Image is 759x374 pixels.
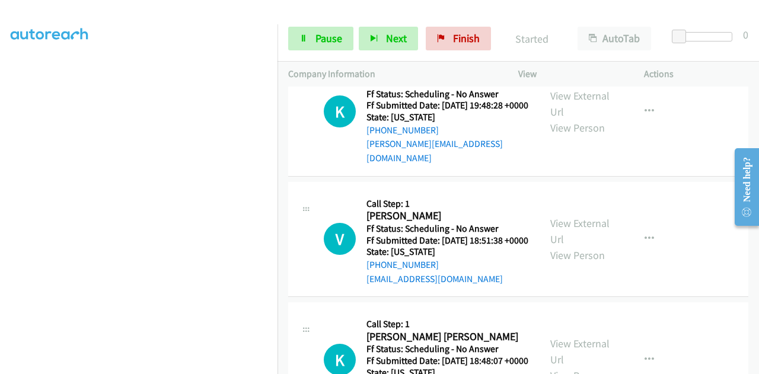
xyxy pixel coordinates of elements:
p: Company Information [288,67,497,81]
a: View External Url [550,89,610,119]
h2: [PERSON_NAME] [366,209,525,223]
a: View External Url [550,216,610,246]
div: The call is yet to be attempted [324,223,356,255]
p: Actions [644,67,748,81]
h2: [PERSON_NAME] [PERSON_NAME] [366,330,525,344]
h1: K [324,95,356,127]
p: View [518,67,623,81]
a: [EMAIL_ADDRESS][DOMAIN_NAME] [366,273,503,285]
div: Delay between calls (in seconds) [678,32,732,41]
span: Finish [453,31,480,45]
button: AutoTab [578,27,651,50]
a: [PERSON_NAME][EMAIL_ADDRESS][DOMAIN_NAME] [366,138,503,164]
a: View External Url [550,337,610,366]
h5: Call Step: 1 [366,198,528,210]
a: View Person [550,248,605,262]
a: Finish [426,27,491,50]
h5: State: [US_STATE] [366,246,528,258]
h5: Ff Submitted Date: [DATE] 18:48:07 +0000 [366,355,528,367]
h5: Ff Status: Scheduling - No Answer [366,223,528,235]
h5: Call Step: 1 [366,318,528,330]
p: Started [507,31,556,47]
span: Next [386,31,407,45]
div: The call is yet to be attempted [324,95,356,127]
span: Pause [315,31,342,45]
h5: Ff Status: Scheduling - No Answer [366,343,528,355]
h5: Ff Submitted Date: [DATE] 19:48:28 +0000 [366,100,529,111]
div: 0 [743,27,748,43]
a: [PHONE_NUMBER] [366,124,439,136]
h1: V [324,223,356,255]
a: View Person [550,121,605,135]
button: Next [359,27,418,50]
a: Pause [288,27,353,50]
h5: State: [US_STATE] [366,111,529,123]
h5: Ff Status: Scheduling - No Answer [366,88,529,100]
iframe: Resource Center [725,140,759,234]
a: [PHONE_NUMBER] [366,259,439,270]
h5: Ff Submitted Date: [DATE] 18:51:38 +0000 [366,235,528,247]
